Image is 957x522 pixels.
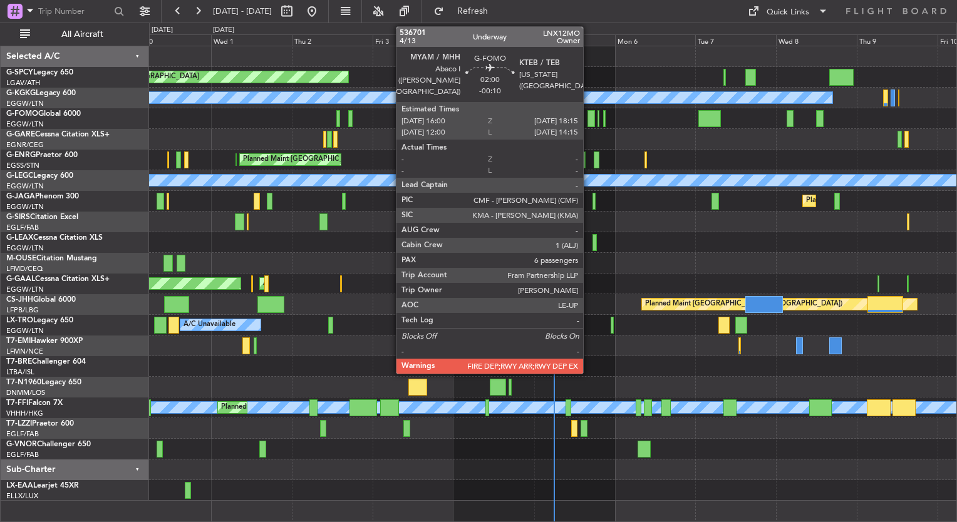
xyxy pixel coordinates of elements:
[6,379,81,386] a: T7-N1960Legacy 650
[6,305,39,315] a: LFPB/LBG
[6,337,83,345] a: T7-EMIHawker 900XP
[6,399,28,407] span: T7-FFI
[6,69,73,76] a: G-SPCYLegacy 650
[447,7,499,16] span: Refresh
[6,213,30,221] span: G-SIRS
[6,110,81,118] a: G-FOMOGlobal 6000
[263,274,336,293] div: AOG Maint Dusseldorf
[6,151,36,159] span: G-ENRG
[373,34,453,46] div: Fri 3
[6,264,43,274] a: LFMD/CEQ
[6,275,110,283] a: G-GAALCessna Citation XLS+
[6,90,36,97] span: G-KGKG
[130,34,211,46] div: Tue 30
[6,379,41,386] span: T7-N1960
[6,161,39,170] a: EGSS/STN
[6,99,44,108] a: EGGW/LTN
[645,295,842,314] div: Planned Maint [GEOGRAPHIC_DATA] ([GEOGRAPHIC_DATA])
[6,182,44,191] a: EGGW/LTN
[6,78,40,88] a: LGAV/ATH
[857,34,938,46] div: Thu 9
[6,317,73,324] a: LX-TROLegacy 650
[33,30,132,39] span: All Aircraft
[6,223,39,232] a: EGLF/FAB
[6,491,38,501] a: ELLX/LUX
[6,131,35,138] span: G-GARE
[6,172,33,180] span: G-LEGC
[6,296,76,304] a: CS-JHHGlobal 6000
[243,150,440,169] div: Planned Maint [GEOGRAPHIC_DATA] ([GEOGRAPHIC_DATA])
[152,25,173,36] div: [DATE]
[6,285,44,294] a: EGGW/LTN
[615,34,696,46] div: Mon 6
[6,326,44,335] a: EGGW/LTN
[428,1,503,21] button: Refresh
[6,337,31,345] span: T7-EMI
[6,450,39,459] a: EGLF/FAB
[221,398,418,417] div: Planned Maint [GEOGRAPHIC_DATA] ([GEOGRAPHIC_DATA])
[6,243,44,253] a: EGGW/LTN
[776,34,857,46] div: Wed 8
[6,172,73,180] a: G-LEGCLegacy 600
[6,255,97,262] a: M-OUSECitation Mustang
[6,409,43,418] a: VHHH/HKG
[6,420,32,427] span: T7-LZZI
[6,296,33,304] span: CS-JHH
[453,34,534,46] div: Sat 4
[6,275,35,283] span: G-GAAL
[6,367,34,377] a: LTBA/ISL
[6,213,78,221] a: G-SIRSCitation Excel
[6,120,44,129] a: EGGW/LTN
[6,202,44,212] a: EGGW/LTN
[6,69,33,76] span: G-SPCY
[211,34,292,46] div: Wed 1
[695,34,776,46] div: Tue 7
[14,24,136,44] button: All Aircraft
[6,441,91,448] a: G-VNORChallenger 650
[6,193,35,200] span: G-JAGA
[504,212,701,231] div: Planned Maint [GEOGRAPHIC_DATA] ([GEOGRAPHIC_DATA])
[184,315,235,334] div: A/C Unavailable
[6,317,33,324] span: LX-TRO
[6,131,110,138] a: G-GARECessna Citation XLS+
[6,482,79,489] a: LX-EAALearjet 45XR
[6,482,33,489] span: LX-EAA
[6,151,78,159] a: G-ENRGPraetor 600
[534,34,615,46] div: Sun 5
[6,110,38,118] span: G-FOMO
[6,429,39,439] a: EGLF/FAB
[6,399,63,407] a: T7-FFIFalcon 7X
[6,358,86,366] a: T7-BREChallenger 604
[38,2,110,21] input: Trip Number
[6,140,44,150] a: EGNR/CEG
[6,388,45,397] a: DNMM/LOS
[403,68,531,86] div: Unplanned Maint [GEOGRAPHIC_DATA]
[6,255,36,262] span: M-OUSE
[6,90,76,97] a: G-KGKGLegacy 600
[6,234,103,242] a: G-LEAXCessna Citation XLS
[6,347,43,356] a: LFMN/NCE
[6,420,74,427] a: T7-LZZIPraetor 600
[6,441,37,448] span: G-VNOR
[6,234,33,242] span: G-LEAX
[213,6,272,17] span: [DATE] - [DATE]
[6,358,32,366] span: T7-BRE
[292,34,373,46] div: Thu 2
[213,25,234,36] div: [DATE]
[742,1,834,21] button: Quick Links
[767,6,809,19] div: Quick Links
[6,193,79,200] a: G-JAGAPhenom 300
